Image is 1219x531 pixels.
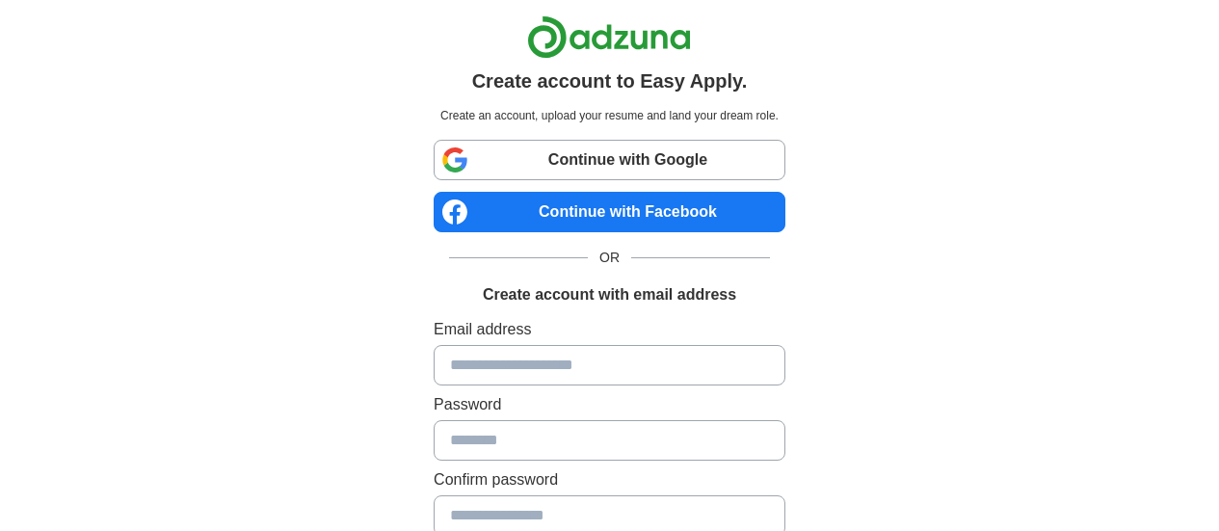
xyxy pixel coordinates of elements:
a: Continue with Facebook [434,192,785,232]
label: Password [434,393,785,416]
span: OR [588,248,631,268]
h1: Create account with email address [483,283,736,306]
img: Adzuna logo [527,15,691,59]
a: Continue with Google [434,140,785,180]
h1: Create account to Easy Apply. [472,66,748,95]
label: Email address [434,318,785,341]
label: Confirm password [434,468,785,491]
p: Create an account, upload your resume and land your dream role. [437,107,782,124]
